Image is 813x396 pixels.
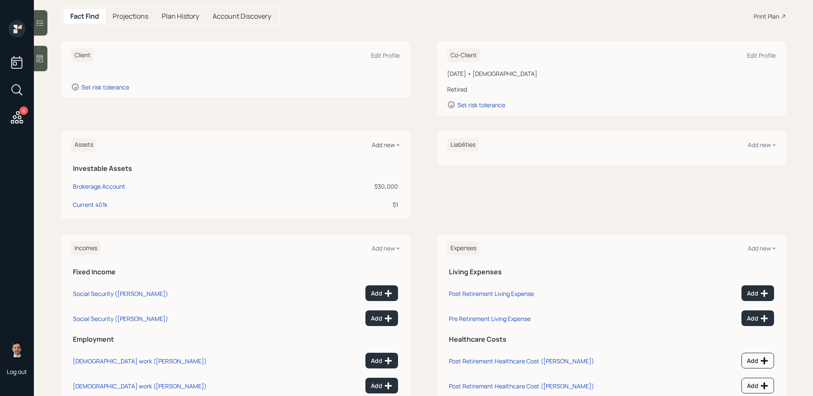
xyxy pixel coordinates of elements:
button: Add [365,310,398,326]
h6: Co-Client [447,48,480,62]
div: Set risk tolerance [457,101,505,109]
h5: Fact Find [70,12,99,20]
div: 6 [19,106,28,115]
div: Add new + [372,244,400,252]
div: Add [747,357,769,365]
h6: Client [71,48,94,62]
div: [DATE] • [DEMOGRAPHIC_DATA] [447,69,776,78]
div: Add [747,382,769,390]
div: Log out [7,368,27,376]
h5: Projections [113,12,148,20]
div: Add [371,289,393,298]
div: Add [747,314,769,323]
div: Retired [447,85,776,94]
h6: Expenses [447,241,480,255]
h6: Assets [71,138,97,152]
h5: Living Expenses [449,268,774,276]
div: $1 [294,200,398,209]
button: Add [741,378,774,393]
div: [DEMOGRAPHIC_DATA] work ([PERSON_NAME]) [73,357,207,365]
h5: Account Discovery [213,12,271,20]
h5: Employment [73,335,398,343]
button: Add [741,353,774,368]
div: Add [371,382,393,390]
button: Add [741,285,774,301]
div: Add new + [372,141,400,149]
div: Social Security ([PERSON_NAME]) [73,290,168,298]
div: $30,000 [294,182,398,191]
button: Add [365,353,398,368]
img: jonah-coleman-headshot.png [8,340,25,357]
h6: Incomes [71,241,101,255]
h5: Plan History [162,12,199,20]
div: Social Security ([PERSON_NAME]) [73,315,168,323]
h6: Liabilities [447,138,479,152]
div: Edit Profile [371,51,400,59]
div: [DEMOGRAPHIC_DATA] work ([PERSON_NAME]) [73,382,207,390]
div: Print Plan [754,12,779,21]
h5: Investable Assets [73,165,398,173]
div: Add [371,314,393,323]
div: Post Retirement Healthcare Cost ([PERSON_NAME]) [449,382,594,390]
div: Post Retirement Healthcare Cost ([PERSON_NAME]) [449,357,594,365]
div: Add [747,289,769,298]
div: Set risk tolerance [81,83,129,91]
div: Current 401k [73,200,108,209]
div: Brokerage Account [73,182,125,191]
div: Add new + [748,141,776,149]
button: Add [741,310,774,326]
button: Add [365,378,398,393]
h5: Fixed Income [73,268,398,276]
div: Add [371,357,393,365]
div: Post Retirement Living Expense [449,290,534,298]
button: Add [365,285,398,301]
div: Add new + [748,244,776,252]
div: Edit Profile [747,51,776,59]
h5: Healthcare Costs [449,335,774,343]
div: Pre Retirement Living Expense [449,315,531,323]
